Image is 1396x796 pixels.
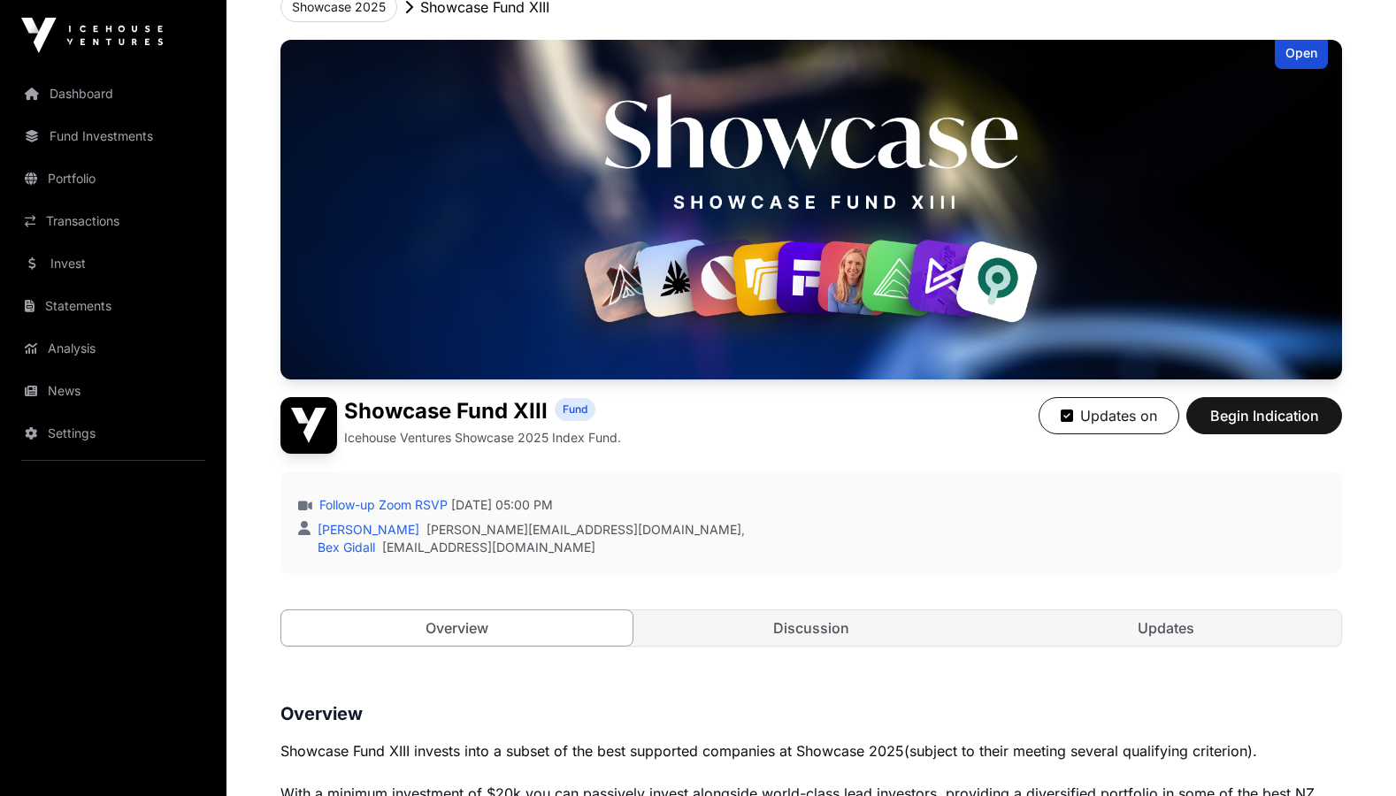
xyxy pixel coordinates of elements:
a: Transactions [14,202,212,241]
a: Bex Gidall [314,540,375,555]
a: Settings [14,414,212,453]
h3: Overview [280,700,1342,728]
a: Discussion [636,610,987,646]
a: Overview [280,609,633,647]
a: Updates [990,610,1341,646]
a: Statements [14,287,212,325]
nav: Tabs [281,610,1341,646]
button: Begin Indication [1186,397,1342,434]
img: Showcase Fund XIII [280,40,1342,379]
button: Updates on [1039,397,1179,434]
span: Showcase Fund XIII invests into a subset of the best supported companies at Showcase 2025 [280,742,904,760]
span: Fund [563,402,587,417]
a: Follow-up Zoom RSVP [316,496,448,514]
a: Begin Indication [1186,415,1342,432]
img: Icehouse Ventures Logo [21,18,163,53]
a: Analysis [14,329,212,368]
span: [DATE] 05:00 PM [451,496,553,514]
div: , [314,521,745,539]
a: Invest [14,244,212,283]
a: Fund Investments [14,117,212,156]
span: Begin Indication [1208,405,1320,426]
p: (subject to their meeting several qualifying criterion). [280,739,1342,763]
h1: Showcase Fund XIII [344,397,548,425]
img: Showcase Fund XIII [280,397,337,454]
a: News [14,371,212,410]
p: Icehouse Ventures Showcase 2025 Index Fund. [344,429,621,447]
a: [PERSON_NAME] [314,522,419,537]
iframe: Chat Widget [1308,711,1396,796]
a: [PERSON_NAME][EMAIL_ADDRESS][DOMAIN_NAME] [426,521,741,539]
div: Open [1275,40,1328,69]
a: Dashboard [14,74,212,113]
a: [EMAIL_ADDRESS][DOMAIN_NAME] [382,539,595,556]
a: Portfolio [14,159,212,198]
